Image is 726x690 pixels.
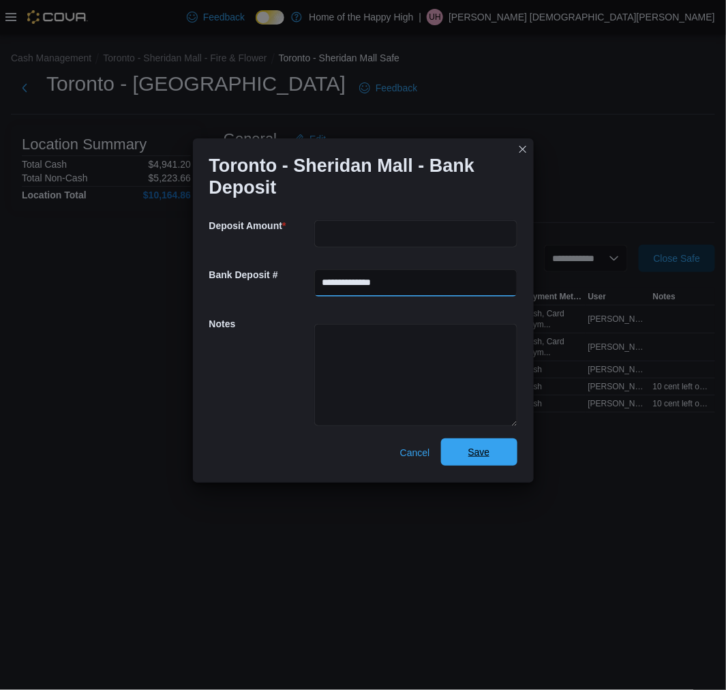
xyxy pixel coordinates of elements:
h5: Bank Deposit # [209,261,312,288]
h5: Notes [209,310,312,337]
span: Save [468,445,490,459]
h1: Toronto - Sheridan Mall - Bank Deposit [209,155,506,198]
button: Save [441,438,517,466]
button: Closes this modal window [515,141,531,157]
span: Cancel [400,446,430,460]
h5: Deposit Amount [209,212,312,239]
button: Cancel [395,439,436,466]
